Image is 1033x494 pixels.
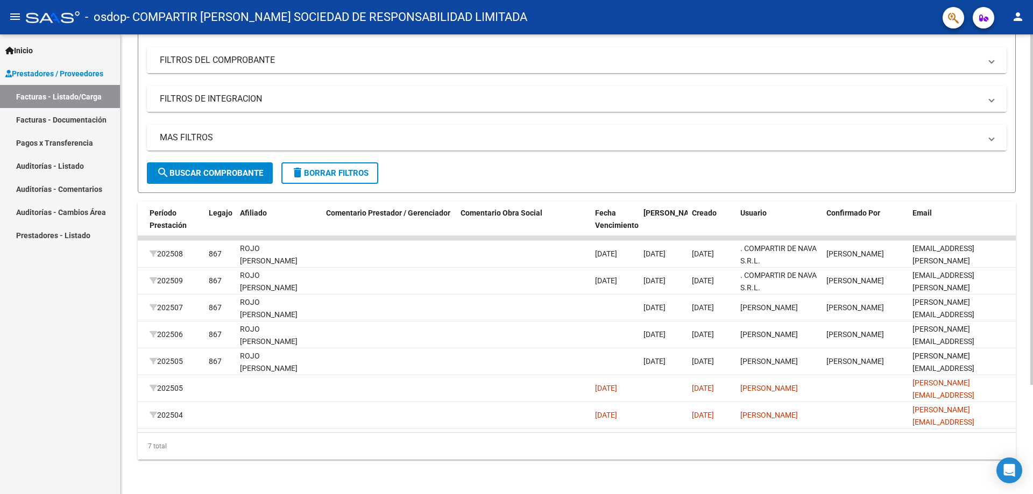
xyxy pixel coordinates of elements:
[740,330,798,339] span: [PERSON_NAME]
[240,242,317,279] div: ROJO [PERSON_NAME] 20521484625
[736,202,822,249] datatable-header-cell: Usuario
[692,209,717,217] span: Creado
[692,303,714,312] span: [DATE]
[147,125,1007,151] mat-expansion-panel-header: MAS FILTROS
[209,209,232,217] span: Legajo
[996,457,1022,483] div: Open Intercom Messenger
[826,357,884,366] span: [PERSON_NAME]
[9,10,22,23] mat-icon: menu
[639,202,688,249] datatable-header-cell: Fecha Confimado
[740,271,817,292] span: . COMPARTIR DE NAVA S.R.L.
[595,249,617,258] span: [DATE]
[595,411,617,419] span: [DATE]
[240,350,317,386] div: ROJO [PERSON_NAME] 20521484625
[209,302,222,314] div: 867
[595,209,639,230] span: Fecha Vencimiento
[150,330,183,339] span: 202506
[912,298,974,331] span: [PERSON_NAME][EMAIL_ADDRESS][DOMAIN_NAME]
[692,276,714,285] span: [DATE]
[150,357,183,366] span: 202505
[126,5,527,29] span: - COMPARTIR [PERSON_NAME] SOCIEDAD DE RESPONSABILIDAD LIMITADA
[150,411,183,419] span: 202504
[150,303,183,312] span: 202507
[209,355,222,368] div: 867
[643,249,666,258] span: [DATE]
[912,405,974,450] span: [PERSON_NAME][EMAIL_ADDRESS][PERSON_NAME][DOMAIN_NAME]
[281,162,378,184] button: Borrar Filtros
[912,352,974,397] span: [PERSON_NAME][EMAIL_ADDRESS][PERSON_NAME][DOMAIN_NAME]
[456,202,591,249] datatable-header-cell: Comentario Obra Social
[160,54,981,66] mat-panel-title: FILTROS DEL COMPROBANTE
[209,248,222,260] div: 867
[1011,10,1024,23] mat-icon: person
[157,166,169,179] mat-icon: search
[826,303,884,312] span: [PERSON_NAME]
[643,209,702,217] span: [PERSON_NAME]
[85,5,126,29] span: - osdop
[160,132,981,144] mat-panel-title: MAS FILTROS
[240,269,317,306] div: ROJO [PERSON_NAME] 20521484625
[461,209,542,217] span: Comentario Obra Social
[692,357,714,366] span: [DATE]
[209,275,222,287] div: 867
[150,249,183,258] span: 202508
[240,296,317,333] div: ROJO [PERSON_NAME] 20521484625
[591,202,639,249] datatable-header-cell: Fecha Vencimiento
[322,202,456,249] datatable-header-cell: Comentario Prestador / Gerenciador
[209,328,222,341] div: 867
[692,330,714,339] span: [DATE]
[291,166,304,179] mat-icon: delete
[822,202,908,249] datatable-header-cell: Confirmado Por
[595,276,617,285] span: [DATE]
[138,433,1016,460] div: 7 total
[147,47,1007,73] mat-expansion-panel-header: FILTROS DEL COMPROBANTE
[326,209,450,217] span: Comentario Prestador / Gerenciador
[740,303,798,312] span: [PERSON_NAME]
[826,330,884,339] span: [PERSON_NAME]
[147,86,1007,112] mat-expansion-panel-header: FILTROS DE INTEGRACION
[740,209,767,217] span: Usuario
[643,303,666,312] span: [DATE]
[643,276,666,285] span: [DATE]
[157,168,263,178] span: Buscar Comprobante
[826,276,884,285] span: [PERSON_NAME]
[740,384,798,392] span: [PERSON_NAME]
[5,68,103,80] span: Prestadores / Proveedores
[740,411,798,419] span: [PERSON_NAME]
[692,249,714,258] span: [DATE]
[150,384,183,392] span: 202505
[595,384,617,392] span: [DATE]
[912,209,932,217] span: Email
[740,357,798,366] span: [PERSON_NAME]
[692,384,714,392] span: [DATE]
[147,162,273,184] button: Buscar Comprobante
[692,411,714,419] span: [DATE]
[643,330,666,339] span: [DATE]
[150,276,183,285] span: 202509
[291,168,369,178] span: Borrar Filtros
[5,45,33,56] span: Inicio
[688,202,736,249] datatable-header-cell: Creado
[826,209,880,217] span: Confirmado Por
[912,244,974,277] span: [EMAIL_ADDRESS][PERSON_NAME][DOMAIN_NAME]
[240,323,317,360] div: ROJO [PERSON_NAME] 20521484625
[912,378,974,424] span: [PERSON_NAME][EMAIL_ADDRESS][PERSON_NAME][DOMAIN_NAME]
[160,93,981,105] mat-panel-title: FILTROS DE INTEGRACION
[240,209,267,217] span: Afiliado
[150,209,187,230] span: Período Prestación
[740,244,817,265] span: . COMPARTIR DE NAVA S.R.L.
[145,202,204,249] datatable-header-cell: Período Prestación
[912,325,974,358] span: [PERSON_NAME][EMAIL_ADDRESS][DOMAIN_NAME]
[643,357,666,366] span: [DATE]
[236,202,322,249] datatable-header-cell: Afiliado
[908,202,1016,249] datatable-header-cell: Email
[912,271,974,304] span: [EMAIL_ADDRESS][PERSON_NAME][DOMAIN_NAME]
[826,249,884,258] span: [PERSON_NAME]
[204,202,236,249] datatable-header-cell: Legajo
